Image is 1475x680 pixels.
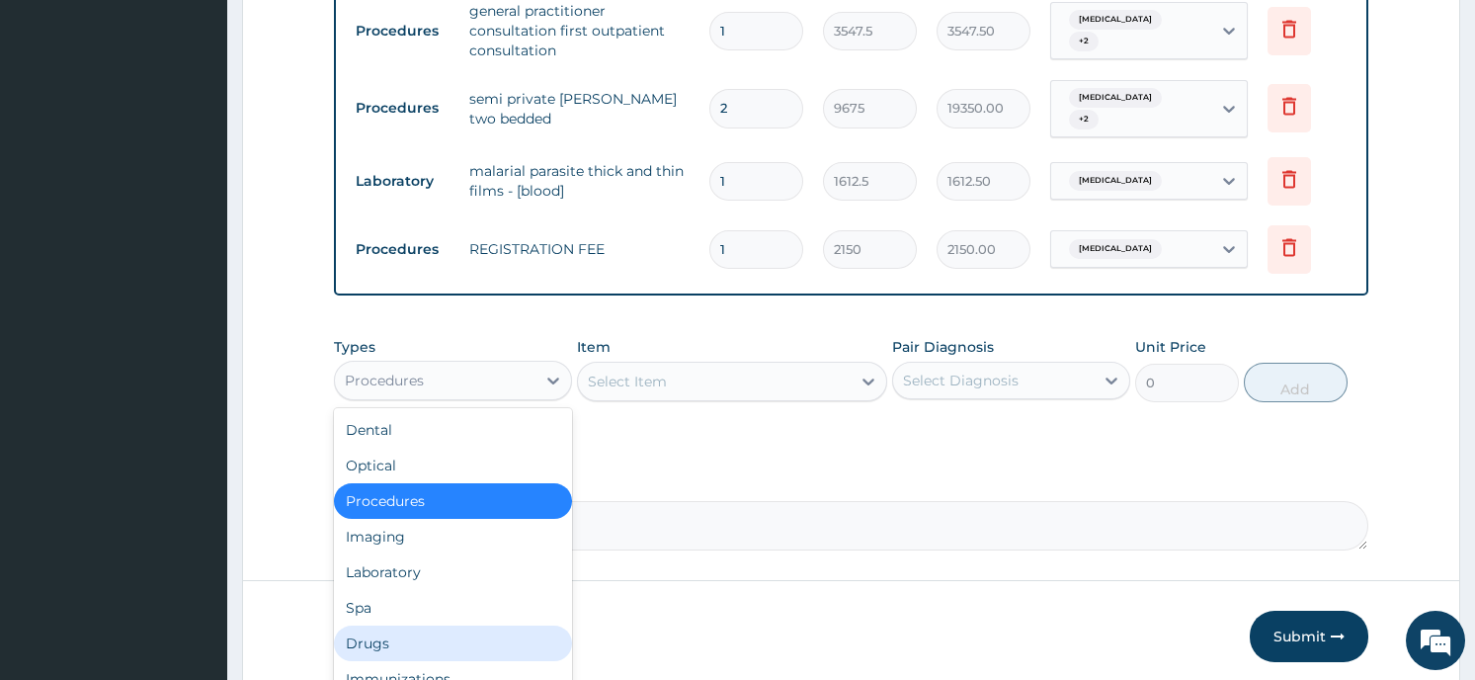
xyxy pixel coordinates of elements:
label: Unit Price [1135,337,1206,357]
span: [MEDICAL_DATA] [1069,239,1162,259]
td: Laboratory [346,163,459,200]
img: d_794563401_company_1708531726252_794563401 [37,99,80,148]
button: Add [1244,363,1348,402]
span: [MEDICAL_DATA] [1069,88,1162,108]
td: malarial parasite thick and thin films - [blood] [459,151,698,211]
div: Drugs [334,626,572,661]
span: + 2 [1069,32,1099,51]
span: [MEDICAL_DATA] [1069,10,1162,30]
div: Minimize live chat window [324,10,371,57]
div: Procedures [334,483,572,519]
div: Imaging [334,519,572,554]
button: Submit [1250,611,1368,662]
span: + 2 [1069,110,1099,129]
label: Item [577,337,611,357]
label: Pair Diagnosis [892,337,994,357]
div: Spa [334,590,572,626]
div: Optical [334,448,572,483]
label: Types [334,339,375,356]
td: semi private [PERSON_NAME] two bedded [459,79,698,138]
td: Procedures [346,13,459,49]
td: Procedures [346,90,459,127]
div: Laboratory [334,554,572,590]
span: We're online! [115,211,273,410]
div: Select Diagnosis [903,371,1019,390]
div: Chat with us now [103,111,332,136]
textarea: Type your message and hit 'Enter' [10,463,376,532]
td: Procedures [346,231,459,268]
div: Select Item [588,372,667,391]
span: [MEDICAL_DATA] [1069,171,1162,191]
div: Dental [334,412,572,448]
td: REGISTRATION FEE [459,229,698,269]
label: Comment [334,473,1367,490]
div: Procedures [345,371,424,390]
